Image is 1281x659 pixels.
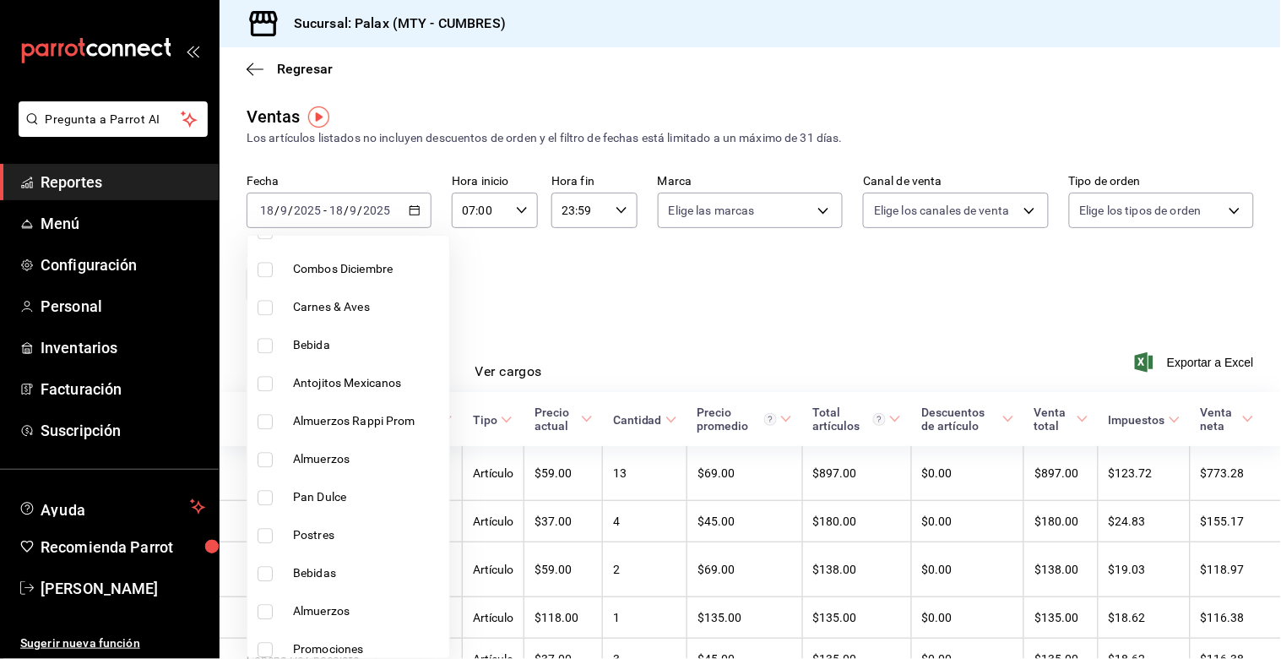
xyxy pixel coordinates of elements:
[293,299,442,317] span: Carnes & Aves
[293,375,442,393] span: Antojitos Mexicanos
[293,489,442,507] span: Pan Dulce
[293,527,442,545] span: Postres
[293,337,442,355] span: Bebida
[293,413,442,431] span: Almuerzos Rappi Prom
[293,451,442,469] span: Almuerzos
[293,565,442,583] span: Bebidas
[293,641,442,659] span: Promociones
[293,261,442,279] span: Combos Diciembre
[308,106,329,128] img: Tooltip marker
[293,603,442,621] span: Almuerzos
